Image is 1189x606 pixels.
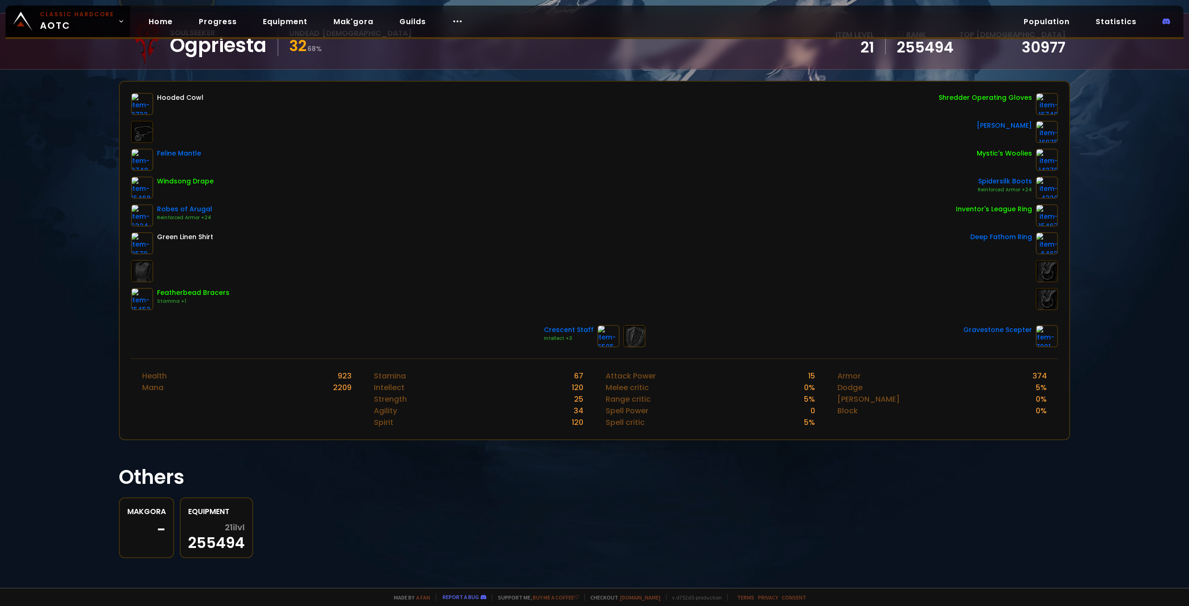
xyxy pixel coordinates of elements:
div: Spell critic [606,417,645,428]
small: Classic Hardcore [40,10,114,19]
div: Spell Power [606,405,648,417]
div: Health [142,370,167,382]
a: 255494 [897,40,954,54]
a: [DOMAIN_NAME] [620,594,660,601]
div: 0 [810,405,815,417]
div: Crescent Staff [544,325,594,335]
a: Buy me a coffee [533,594,579,601]
div: Featherbead Bracers [157,288,229,298]
img: item-3748 [131,149,153,171]
div: 0 % [1036,405,1047,417]
div: 5 % [804,393,815,405]
img: item-6324 [131,204,153,227]
div: 0 % [804,382,815,393]
span: AOTC [40,10,114,33]
div: 5 % [804,417,815,428]
div: [PERSON_NAME] [837,393,900,405]
img: item-15468 [131,176,153,199]
div: Makgora [127,506,166,517]
a: Progress [191,12,244,31]
a: Guilds [392,12,433,31]
span: Support me, [492,594,579,601]
span: 32 [289,35,307,56]
img: item-6463 [1036,232,1058,254]
img: item-6505 [597,325,620,347]
a: Classic HardcoreAOTC [6,6,130,37]
img: item-15452 [131,288,153,310]
div: Feline Mantle [157,149,201,158]
img: item-4320 [1036,176,1058,199]
a: Population [1016,12,1077,31]
div: 25 [574,393,583,405]
div: 15 [808,370,815,382]
img: item-2579 [131,232,153,254]
div: Stamina [374,370,406,382]
div: Spidersilk Boots [978,176,1032,186]
div: 0 % [1036,393,1047,405]
div: Armor [837,370,861,382]
div: - [127,523,166,537]
div: Intellect [374,382,405,393]
a: Report a bug [443,593,479,600]
div: 255494 [188,523,245,550]
a: 30977 [1022,37,1065,58]
div: Melee critic [606,382,649,393]
a: Mak'gora [326,12,381,31]
div: Range critic [606,393,651,405]
div: Block [837,405,858,417]
div: 5 % [1036,382,1047,393]
a: Home [141,12,180,31]
div: Mystic's Woolies [977,149,1032,158]
img: item-15467 [1036,204,1058,227]
div: Dodge [837,382,862,393]
div: Gravestone Scepter [963,325,1032,335]
div: Inventor's League Ring [956,204,1032,214]
div: Agility [374,405,397,417]
div: Shredder Operating Gloves [939,93,1032,103]
a: Consent [782,594,806,601]
img: item-16740 [1036,93,1058,115]
span: [DEMOGRAPHIC_DATA] [976,29,1065,40]
div: 67 [574,370,583,382]
a: a fan [416,594,430,601]
a: Makgora- [119,497,174,558]
a: Equipment [255,12,315,31]
div: Green Linen Shirt [157,232,213,242]
div: Hooded Cowl [157,93,203,103]
div: Attack Power [606,370,656,382]
span: Made by [388,594,430,601]
h1: Others [119,463,1070,492]
div: Equipment [188,506,245,517]
div: Ogpriesta [170,39,267,52]
img: item-7001 [1036,325,1058,347]
span: v. d752d5 - production [666,594,722,601]
a: Terms [737,594,754,601]
a: Equipment21ilvl255494 [180,497,253,558]
a: Privacy [758,594,778,601]
span: Checkout [584,594,660,601]
div: 120 [572,417,583,428]
div: 21 [836,40,874,54]
div: 923 [338,370,352,382]
small: 68 % [307,44,322,53]
img: item-14370 [1036,149,1058,171]
div: Intellect +3 [544,335,594,342]
div: Robes of Arugal [157,204,212,214]
img: item-3732 [131,93,153,115]
div: Windsong Drape [157,176,214,186]
div: Reinforced Armor +24 [157,214,212,222]
div: 120 [572,382,583,393]
div: Deep Fathom Ring [970,232,1032,242]
div: Mana [142,382,163,393]
div: Reinforced Armor +24 [978,186,1032,194]
div: 374 [1032,370,1047,382]
div: [PERSON_NAME] [977,121,1032,130]
a: Statistics [1088,12,1144,31]
span: 21 ilvl [225,523,245,532]
div: Stamina +1 [157,298,229,305]
div: Strength [374,393,407,405]
div: 34 [574,405,583,417]
img: item-16975 [1036,121,1058,143]
div: 2209 [333,382,352,393]
div: Spirit [374,417,393,428]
